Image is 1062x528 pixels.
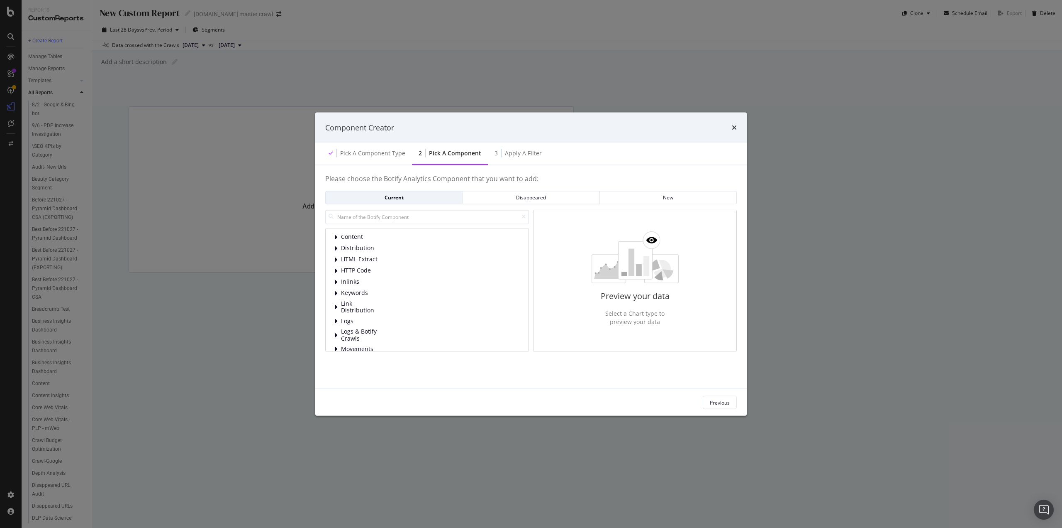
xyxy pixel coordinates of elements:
[325,209,529,224] input: Name of the Botify Component
[601,309,670,326] p: Select a Chart type to preview your data
[340,149,405,157] div: Pick a Component type
[332,194,455,201] div: Current
[341,278,378,285] span: Inlinks
[315,112,747,416] div: modal
[1034,500,1054,520] div: Open Intercom Messenger
[592,231,679,283] img: 6lKRJOuE.png
[341,290,378,297] span: Keywords
[419,149,422,157] div: 2
[710,399,730,406] div: Previous
[429,149,481,157] div: Pick a Component
[600,191,737,204] button: New
[505,149,542,157] div: Apply a Filter
[601,290,670,302] p: Preview your data
[341,267,378,274] span: HTTP Code
[607,194,730,201] div: New
[325,175,737,191] h4: Please choose the Botify Analytics Component that you want to add:
[494,149,498,157] div: 3
[732,122,737,133] div: times
[341,245,378,252] span: Distribution
[325,191,463,204] button: Current
[469,194,592,201] div: Disappeared
[341,346,378,353] span: Movements
[341,328,378,342] span: Logs & Botify Crawls
[341,233,378,241] span: Content
[703,396,737,409] button: Previous
[341,300,378,314] span: Link Distribution
[341,256,378,263] span: HTML Extract
[341,317,378,324] span: Logs
[463,191,599,204] button: Disappeared
[325,122,394,133] div: Component Creator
